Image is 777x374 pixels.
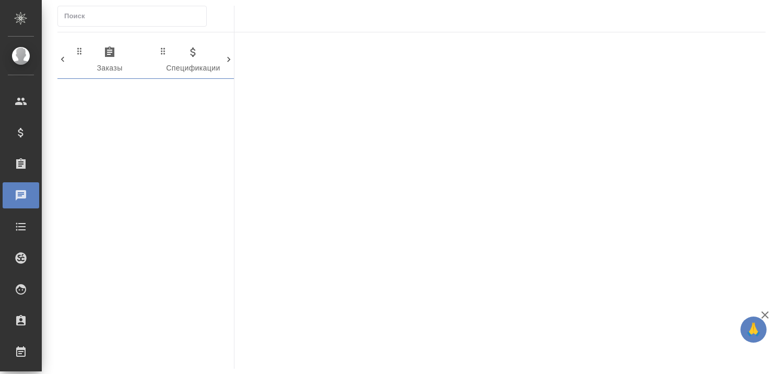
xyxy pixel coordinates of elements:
[745,319,762,341] span: 🙏
[158,46,168,56] svg: Зажми и перетащи, чтобы поменять порядок вкладок
[75,46,85,56] svg: Зажми и перетащи, чтобы поменять порядок вкладок
[158,46,229,75] span: Спецификации
[64,9,206,24] input: Поиск
[740,317,767,343] button: 🙏
[74,46,145,75] span: Заказы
